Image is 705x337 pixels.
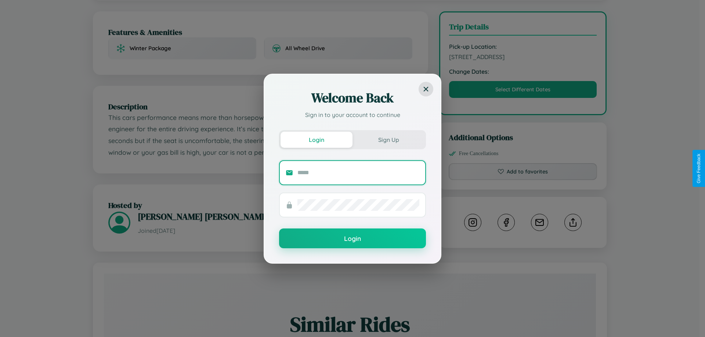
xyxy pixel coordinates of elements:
p: Sign in to your account to continue [279,110,426,119]
button: Login [281,132,352,148]
button: Sign Up [352,132,424,148]
h2: Welcome Back [279,89,426,107]
button: Login [279,228,426,248]
div: Give Feedback [696,154,701,183]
